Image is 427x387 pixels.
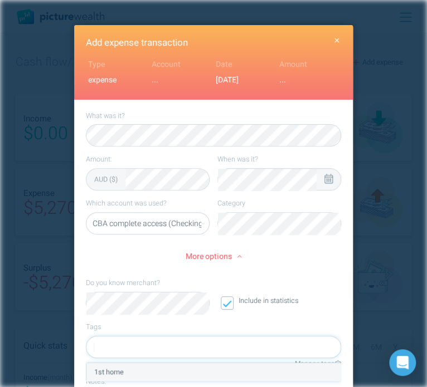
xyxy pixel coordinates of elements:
label: When was it? [217,154,341,164]
div: expense [88,74,148,86]
label: Do you know merchant? [86,278,210,288]
div: AUD ($) [94,174,118,184]
label: Notes: [86,376,341,386]
label: Amount: [86,154,210,164]
div: Account [152,58,212,70]
span: More options [186,251,241,263]
div: Amount [279,58,339,70]
div: Open Intercom Messenger [389,349,416,376]
div: Date [216,58,276,70]
div: [DATE] [216,74,276,86]
div: Type [88,58,148,70]
span: Manage tags [295,359,341,369]
label: Category [217,198,341,208]
label: Which account was used? [86,198,210,208]
div: ... [279,74,339,86]
div: ... [152,74,212,86]
div: 1st home [86,363,341,381]
label: Include in statistics [238,296,337,306]
label: What was it? [86,111,341,120]
span: Add expense transaction [86,36,188,50]
label: Tags [86,322,341,332]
